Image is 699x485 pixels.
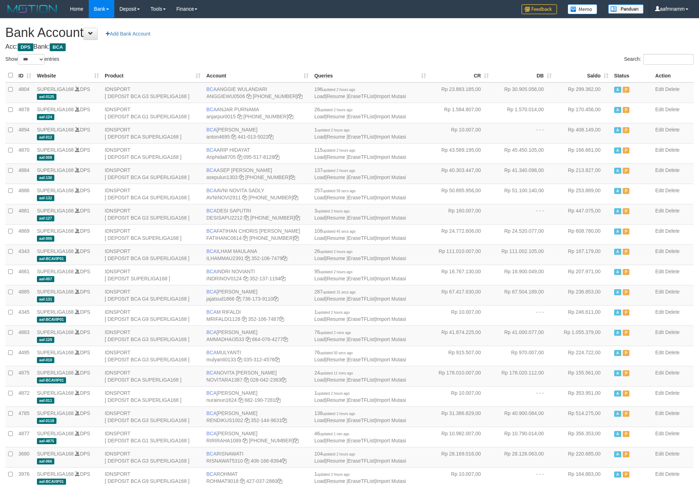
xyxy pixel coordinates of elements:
[348,255,375,261] a: EraseTFList
[555,103,611,123] td: Rp 170.456,00
[16,123,34,143] td: 4894
[376,255,406,261] a: Import Mutasi
[376,357,406,362] a: Import Mutasi
[376,458,406,464] a: Import Mutasi
[327,478,345,484] a: Resume
[665,289,679,295] a: Delete
[37,86,74,92] a: SUPERLIGA168
[665,107,679,112] a: Delete
[348,377,375,383] a: EraseTFList
[348,215,375,221] a: EraseTFList
[623,147,630,153] span: Paused
[206,276,242,281] a: INDRINOV0124
[314,167,406,180] span: | | |
[376,276,406,281] a: Import Mutasi
[429,69,492,82] th: CR: activate to sort column ascending
[5,54,59,65] label: Show entries
[206,458,243,464] a: RISNAWAT5310
[102,82,203,103] td: IDNSPORT [ DEPOSIT BCA G3 SUPERLIGA168 ]
[665,147,679,153] a: Delete
[206,316,240,322] a: MRIFALDI1128
[206,417,243,423] a: RENDIKUS1002
[314,417,325,423] a: Load
[317,128,350,132] span: updated 2 hours ago
[275,357,280,362] a: Copy 0353124576 to clipboard
[314,235,325,241] a: Load
[34,143,102,163] td: DPS
[665,471,679,477] a: Delete
[655,127,664,133] a: Edit
[655,188,664,193] a: Edit
[37,134,54,140] span: aaf-012
[314,296,325,302] a: Load
[240,478,245,484] a: Copy ROHMAT9018 to clipboard
[327,174,345,180] a: Resume
[623,107,630,113] span: Paused
[348,458,375,464] a: EraseTFList
[37,147,74,153] a: SUPERLIGA168
[376,316,406,322] a: Import Mutasi
[376,235,406,241] a: Import Mutasi
[37,228,74,234] a: SUPERLIGA168
[281,377,286,383] a: Copy 0280422363 to clipboard
[665,451,679,457] a: Delete
[203,123,311,143] td: [PERSON_NAME] 441-013-5022
[348,93,375,99] a: EraseTFList
[206,336,244,342] a: AMMADHAI3533
[206,174,237,180] a: asepulun1303
[327,255,345,261] a: Resume
[244,458,249,464] a: Copy RISNAWAT5310 to clipboard
[246,336,251,342] a: Copy AMMADHAI3533 to clipboard
[314,147,406,160] span: | | |
[37,107,74,112] a: SUPERLIGA168
[37,155,54,161] span: aaf-008
[242,438,247,443] a: Copy RIRIRAHA1089 to clipboard
[608,4,644,14] img: panduan.png
[376,174,406,180] a: Import Mutasi
[242,195,247,200] a: Copy AVNINOVI2911 to clipboard
[206,357,236,362] a: mulyanti0133
[655,451,664,457] a: Edit
[37,208,74,214] a: SUPERLIGA168
[206,195,241,200] a: AVNINOVI2911
[16,143,34,163] td: 4870
[314,86,406,99] span: | | |
[521,4,557,14] img: Feedback.jpg
[655,269,664,274] a: Edit
[655,228,664,234] a: Edit
[348,154,375,160] a: EraseTFList
[323,149,355,152] span: updated 2 hours ago
[34,184,102,204] td: DPS
[34,123,102,143] td: DPS
[314,215,325,221] a: Load
[492,69,555,82] th: DB: activate to sort column ascending
[37,127,74,133] a: SUPERLIGA168
[327,417,345,423] a: Resume
[655,208,664,214] a: Edit
[102,184,203,204] td: IDNSPORT [ DEPOSIT BCA G4 SUPERLIGA168 ]
[314,147,355,153] span: 115
[655,248,664,254] a: Edit
[314,377,325,383] a: Load
[327,438,345,443] a: Resume
[665,390,679,396] a: Delete
[314,127,350,133] span: 1
[314,114,325,119] a: Load
[655,329,664,335] a: Edit
[314,93,325,99] a: Load
[665,370,679,376] a: Delete
[376,438,406,443] a: Import Mutasi
[311,69,428,82] th: Queries: activate to sort column ascending
[238,397,243,403] a: Copy nurainun1624 to clipboard
[327,134,345,140] a: Resume
[327,235,345,241] a: Resume
[246,93,251,99] a: Copy ANGGIEWU0506 to clipboard
[37,175,54,181] span: aaf-130
[623,168,630,174] span: Paused
[555,82,611,103] td: Rp 299.362,00
[655,390,664,396] a: Edit
[376,114,406,119] a: Import Mutasi
[274,154,279,160] a: Copy 0955178128 to clipboard
[279,316,284,322] a: Copy 3521067487 to clipboard
[348,316,375,322] a: EraseTFList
